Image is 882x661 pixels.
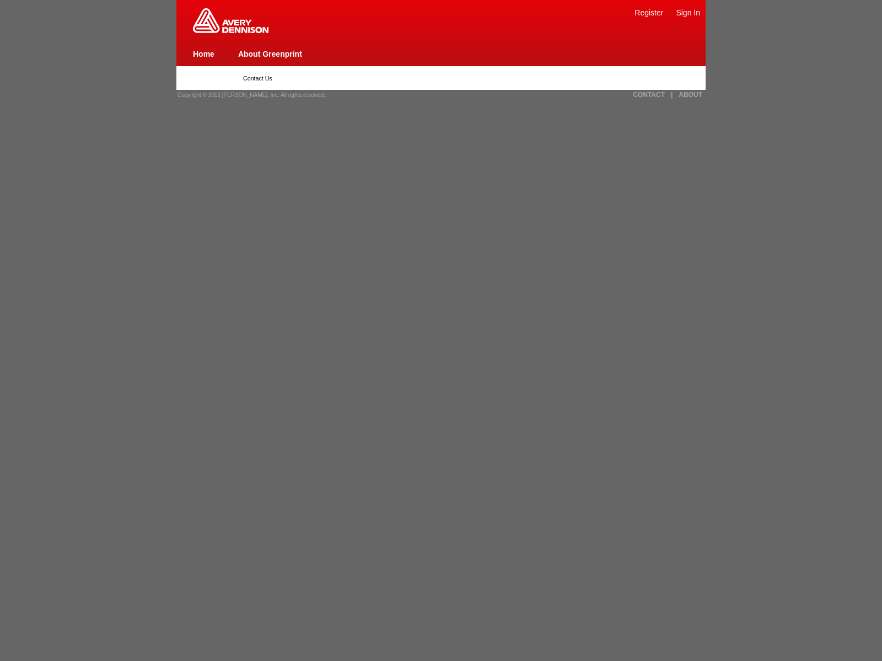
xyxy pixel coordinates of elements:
a: About Greenprint [238,50,302,58]
a: Sign In [676,8,700,17]
a: Register [634,8,663,17]
a: ABOUT [679,91,702,99]
a: Home [193,50,214,58]
img: Home [193,8,268,33]
span: Copyright © 2012 [PERSON_NAME], Inc. All rights reserved. [178,92,326,98]
p: Contact Us [243,75,639,82]
a: | [671,91,673,99]
a: CONTACT [633,91,665,99]
a: Greenprint [193,28,268,34]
